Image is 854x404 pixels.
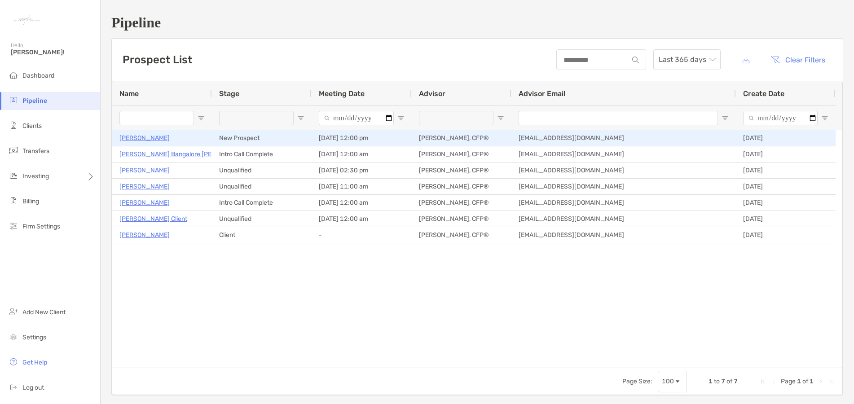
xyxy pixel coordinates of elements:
[743,111,818,125] input: Create Date Filter Input
[511,130,736,146] div: [EMAIL_ADDRESS][DOMAIN_NAME]
[770,378,777,385] div: Previous Page
[119,213,187,224] a: [PERSON_NAME] Client
[658,371,687,392] div: Page Size
[709,378,713,385] span: 1
[511,227,736,243] div: [EMAIL_ADDRESS][DOMAIN_NAME]
[8,220,19,231] img: firm-settings icon
[821,114,828,122] button: Open Filter Menu
[8,331,19,342] img: settings icon
[119,165,170,176] a: [PERSON_NAME]
[759,378,766,385] div: First Page
[8,356,19,367] img: get-help icon
[511,146,736,162] div: [EMAIL_ADDRESS][DOMAIN_NAME]
[662,378,674,385] div: 100
[412,211,511,227] div: [PERSON_NAME], CFP®
[8,120,19,131] img: clients icon
[22,223,60,230] span: Firm Settings
[736,130,836,146] div: [DATE]
[412,162,511,178] div: [PERSON_NAME], CFP®
[8,306,19,317] img: add_new_client icon
[22,308,66,316] span: Add New Client
[721,378,725,385] span: 7
[622,378,652,385] div: Page Size:
[119,181,170,192] a: [PERSON_NAME]
[802,378,808,385] span: of
[119,229,170,241] a: [PERSON_NAME]
[119,111,194,125] input: Name Filter Input
[764,50,832,70] button: Clear Filters
[726,378,732,385] span: of
[736,162,836,178] div: [DATE]
[714,378,720,385] span: to
[8,170,19,181] img: investing icon
[312,130,412,146] div: [DATE] 12:00 pm
[22,334,46,341] span: Settings
[312,195,412,211] div: [DATE] 12:00 am
[119,132,170,144] a: [PERSON_NAME]
[736,211,836,227] div: [DATE]
[312,146,412,162] div: [DATE] 12:00 am
[22,147,49,155] span: Transfers
[123,53,192,66] h3: Prospect List
[8,382,19,392] img: logout icon
[519,89,565,98] span: Advisor Email
[810,378,814,385] span: 1
[632,57,639,63] img: input icon
[219,89,239,98] span: Stage
[312,162,412,178] div: [DATE] 02:30 pm
[8,195,19,206] img: billing icon
[8,70,19,80] img: dashboard icon
[22,198,39,205] span: Billing
[511,179,736,194] div: [EMAIL_ADDRESS][DOMAIN_NAME]
[412,146,511,162] div: [PERSON_NAME], CFP®
[312,211,412,227] div: [DATE] 12:00 am
[659,50,715,70] span: Last 365 days
[22,384,44,391] span: Log out
[212,195,312,211] div: Intro Call Complete
[511,211,736,227] div: [EMAIL_ADDRESS][DOMAIN_NAME]
[119,197,170,208] a: [PERSON_NAME]
[8,145,19,156] img: transfers icon
[412,130,511,146] div: [PERSON_NAME], CFP®
[519,111,718,125] input: Advisor Email Filter Input
[212,130,312,146] div: New Prospect
[22,122,42,130] span: Clients
[511,162,736,178] div: [EMAIL_ADDRESS][DOMAIN_NAME]
[119,149,252,160] a: [PERSON_NAME] Bangalore [PERSON_NAME]
[412,227,511,243] div: [PERSON_NAME], CFP®
[722,114,729,122] button: Open Filter Menu
[734,378,738,385] span: 7
[11,4,43,36] img: Zoe Logo
[736,179,836,194] div: [DATE]
[212,211,312,227] div: Unqualified
[319,89,365,98] span: Meeting Date
[212,179,312,194] div: Unqualified
[412,179,511,194] div: [PERSON_NAME], CFP®
[312,227,412,243] div: -
[312,179,412,194] div: [DATE] 11:00 am
[419,89,445,98] span: Advisor
[397,114,405,122] button: Open Filter Menu
[11,48,95,56] span: [PERSON_NAME]!
[511,195,736,211] div: [EMAIL_ADDRESS][DOMAIN_NAME]
[22,172,49,180] span: Investing
[797,378,801,385] span: 1
[22,97,47,105] span: Pipeline
[828,378,835,385] div: Last Page
[297,114,304,122] button: Open Filter Menu
[212,146,312,162] div: Intro Call Complete
[781,378,796,385] span: Page
[111,14,843,31] h1: Pipeline
[736,195,836,211] div: [DATE]
[817,378,824,385] div: Next Page
[119,89,139,98] span: Name
[8,95,19,105] img: pipeline icon
[22,72,54,79] span: Dashboard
